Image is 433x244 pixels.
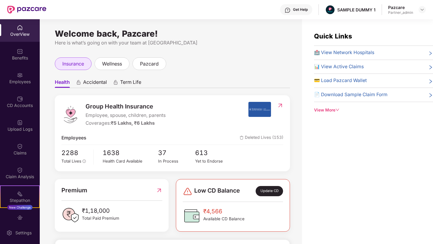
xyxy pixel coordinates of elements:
div: Get Help [293,7,308,12]
img: svg+xml;base64,PHN2ZyBpZD0iRHJvcGRvd24tMzJ4MzIiIHhtbG5zPSJodHRwOi8vd3d3LnczLm9yZy8yMDAwL3N2ZyIgd2... [420,7,425,12]
span: Premium [61,186,87,195]
img: CDBalanceIcon [183,207,201,225]
img: RedirectIcon [156,186,162,195]
span: 💳 Load Pazcard Wallet [314,77,367,84]
img: svg+xml;base64,PHN2ZyBpZD0iRGFuZ2VyLTMyeDMyIiB4bWxucz0iaHR0cDovL3d3dy53My5vcmcvMjAwMC9zdmciIHdpZH... [183,187,192,196]
img: svg+xml;base64,PHN2ZyBpZD0iRW5kb3JzZW1lbnRzIiB4bWxucz0iaHR0cDovL3d3dy53My5vcmcvMjAwMC9zdmciIHdpZH... [17,215,23,221]
div: In Process [158,158,195,164]
div: Coverages: [86,120,166,127]
img: svg+xml;base64,PHN2ZyBpZD0iRW1wbG95ZWVzIiB4bWxucz0iaHR0cDovL3d3dy53My5vcmcvMjAwMC9zdmciIHdpZHRoPS... [17,72,23,78]
span: 📄 Download Sample Claim Form [314,91,388,99]
span: Term Life [120,79,141,88]
div: Settings [14,230,33,236]
div: Partner_admin [388,10,413,15]
span: wellness [102,60,122,68]
span: 📊 View Active Claims [314,63,364,71]
img: RedirectIcon [277,102,283,108]
img: svg+xml;base64,PHN2ZyBpZD0iSG9tZSIgeG1sbnM9Imh0dHA6Ly93d3cudzMub3JnLzIwMDAvc3ZnIiB3aWR0aD0iMjAiIG... [17,25,23,31]
div: Welcome back, Pazcare! [55,31,290,36]
span: right [428,64,433,71]
img: New Pazcare Logo [7,6,46,14]
div: Here is what’s going on with your team at [GEOGRAPHIC_DATA] [55,39,290,47]
span: Employee, spouse, children, parents [86,112,166,119]
div: SAMPLE DUMMY 1 [337,7,375,13]
span: Health [55,79,70,88]
span: 37 [158,148,195,158]
img: svg+xml;base64,PHN2ZyB4bWxucz0iaHR0cDovL3d3dy53My5vcmcvMjAwMC9zdmciIHdpZHRoPSIyMSIgaGVpZ2h0PSIyMC... [17,191,23,197]
img: svg+xml;base64,PHN2ZyBpZD0iU2V0dGluZy0yMHgyMCIgeG1sbnM9Imh0dHA6Ly93d3cudzMub3JnLzIwMDAvc3ZnIiB3aW... [6,230,12,236]
span: Total Paid Premium [82,215,119,221]
div: animation [113,80,118,85]
img: svg+xml;base64,PHN2ZyBpZD0iSGVscC0zMngzMiIgeG1sbnM9Imh0dHA6Ly93d3cudzMub3JnLzIwMDAvc3ZnIiB3aWR0aD... [285,7,291,13]
img: PaidPremiumIcon [61,206,79,224]
div: Health Card Available [103,158,158,164]
span: right [428,78,433,84]
img: insurerIcon [248,102,271,117]
div: New Challenge [7,205,33,210]
span: ₹4,566 [203,207,245,216]
span: insurance [62,60,84,68]
img: svg+xml;base64,PHN2ZyBpZD0iQ2xhaW0iIHhtbG5zPSJodHRwOi8vd3d3LnczLm9yZy8yMDAwL3N2ZyIgd2lkdGg9IjIwIi... [17,143,23,149]
div: animation [76,80,81,85]
span: info-circle [83,160,86,163]
span: 🏥 View Network Hospitals [314,49,374,56]
span: ₹5 Lakhs, ₹6 Lakhs [111,120,155,126]
img: svg+xml;base64,PHN2ZyBpZD0iQ2xhaW0iIHhtbG5zPSJodHRwOi8vd3d3LnczLm9yZy8yMDAwL3N2ZyIgd2lkdGg9IjIwIi... [17,167,23,173]
img: Pazcare_Alternative_logo-01-01.png [326,5,335,14]
span: ₹1,18,000 [82,206,119,215]
div: Yet to Endorse [195,158,232,164]
span: down [335,108,340,112]
span: Accidental [83,79,107,88]
img: svg+xml;base64,PHN2ZyBpZD0iQ0RfQWNjb3VudHMiIGRhdGEtbmFtZT0iQ0QgQWNjb3VudHMiIHhtbG5zPSJodHRwOi8vd3... [17,96,23,102]
span: 2288 [61,148,89,158]
span: right [428,50,433,56]
span: 1638 [103,148,158,158]
span: Total Lives [61,159,81,163]
img: deleteIcon [240,136,244,140]
div: View More [314,107,433,113]
img: svg+xml;base64,PHN2ZyBpZD0iQmVuZWZpdHMiIHhtbG5zPSJodHRwOi8vd3d3LnczLm9yZy8yMDAwL3N2ZyIgd2lkdGg9Ij... [17,48,23,54]
div: Stepathon [1,197,39,203]
span: Low CD Balance [194,186,240,196]
span: Quick Links [314,32,352,40]
span: 613 [195,148,232,158]
span: pazcard [140,60,159,68]
span: Deleted Lives (153) [240,134,283,142]
span: right [428,92,433,99]
img: svg+xml;base64,PHN2ZyBpZD0iVXBsb2FkX0xvZ3MiIGRhdGEtbmFtZT0iVXBsb2FkIExvZ3MiIHhtbG5zPSJodHRwOi8vd3... [17,120,23,126]
div: Update CD [256,186,283,196]
div: Pazcare [388,5,413,10]
span: Employees [61,134,86,142]
span: Group Health Insurance [86,102,166,111]
span: Available CD Balance [203,216,245,222]
img: logo [61,105,79,124]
